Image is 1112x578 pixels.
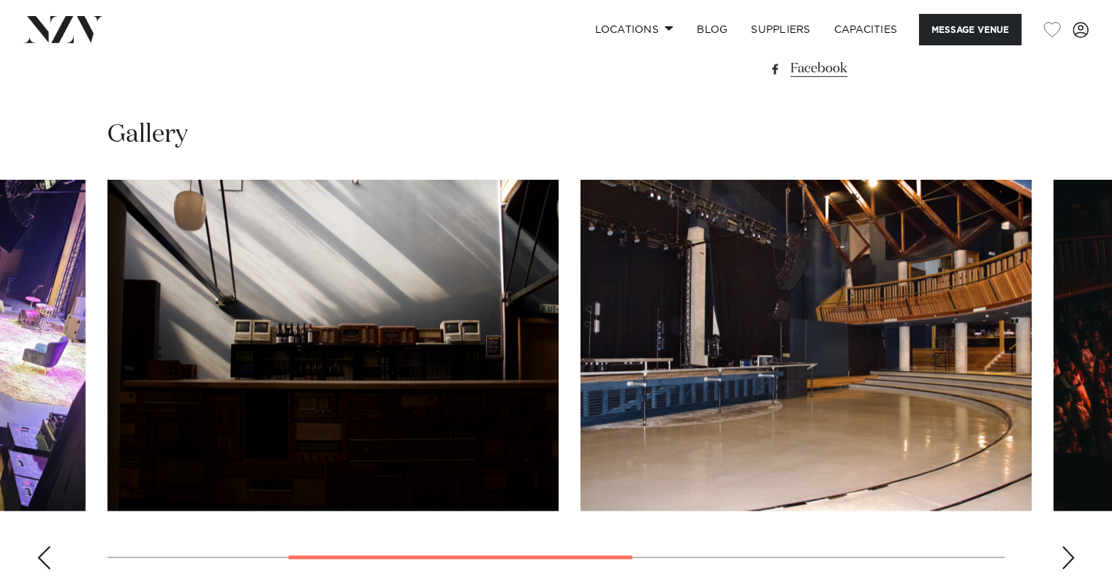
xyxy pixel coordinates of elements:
[822,14,909,45] a: Capacities
[583,14,685,45] a: Locations
[107,180,559,511] swiper-slide: 2 / 5
[685,14,739,45] a: BLOG
[23,16,103,42] img: nzv-logo.png
[919,14,1021,45] button: Message Venue
[766,58,1005,79] a: Facebook
[580,180,1032,511] swiper-slide: 3 / 5
[107,118,188,151] h2: Gallery
[739,14,822,45] a: SUPPLIERS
